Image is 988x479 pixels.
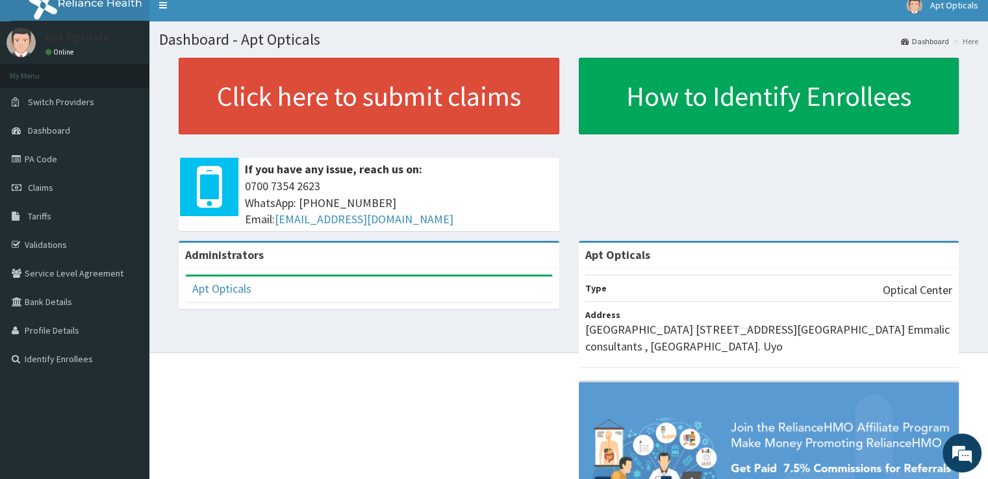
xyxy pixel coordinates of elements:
p: [GEOGRAPHIC_DATA] [STREET_ADDRESS][GEOGRAPHIC_DATA] Emmalic consultants , [GEOGRAPHIC_DATA]. Uyo [585,321,953,354]
b: If you have any issue, reach us on: [245,162,422,177]
p: Apt Opticals [45,31,108,43]
a: Click here to submit claims [179,58,559,134]
b: Administrators [185,247,264,262]
a: Apt Opticals [192,281,251,296]
h1: Dashboard - Apt Opticals [159,31,978,48]
span: 0700 7354 2623 WhatsApp: [PHONE_NUMBER] Email: [245,178,553,228]
b: Type [585,282,607,294]
a: Dashboard [901,36,949,47]
b: Address [585,309,620,321]
img: User Image [6,28,36,57]
a: Online [45,47,77,56]
a: How to Identify Enrollees [579,58,959,134]
span: Claims [28,182,53,193]
span: Switch Providers [28,96,94,108]
span: Tariffs [28,210,51,222]
a: [EMAIL_ADDRESS][DOMAIN_NAME] [275,212,453,227]
strong: Apt Opticals [585,247,650,262]
p: Optical Center [883,282,952,299]
span: Dashboard [28,125,70,136]
li: Here [950,36,978,47]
